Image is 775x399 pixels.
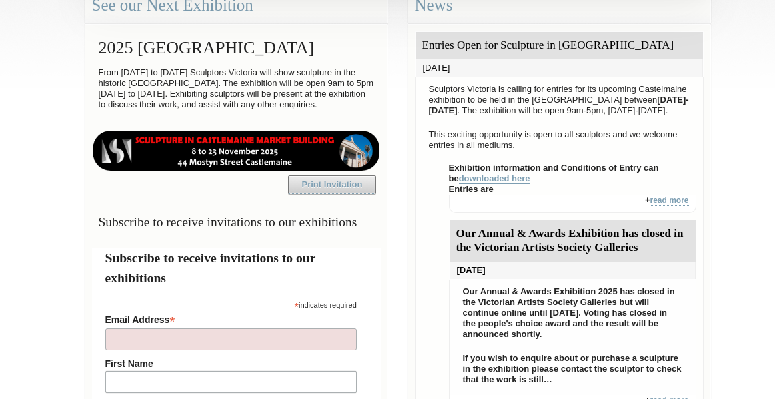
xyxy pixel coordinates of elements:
div: Our Annual & Awards Exhibition has closed in the Victorian Artists Society Galleries [450,220,696,262]
div: + [449,195,696,213]
a: Print Invitation [288,175,376,194]
div: [DATE] [416,59,703,77]
div: indicates required [105,298,357,310]
p: Our Annual & Awards Exhibition 2025 has closed in the Victorian Artists Society Galleries but wil... [456,283,689,343]
p: If you wish to enquire about or purchase a sculpture in the exhibition please contact the sculpto... [456,350,689,388]
strong: [DATE]-[DATE] [429,95,689,115]
label: Email Address [105,310,357,326]
img: castlemaine-ldrbd25v2.png [92,131,381,171]
p: Sculptors Victoria is calling for entries for its upcoming Castelmaine exhibition to be held in t... [422,81,696,119]
p: From [DATE] to [DATE] Sculptors Victoria will show sculpture in the historic [GEOGRAPHIC_DATA]. T... [92,64,381,113]
p: This exciting opportunity is open to all sculptors and we welcome entries in all mediums. [422,126,696,154]
div: Entries Open for Sculpture in [GEOGRAPHIC_DATA] [416,32,703,59]
h2: 2025 [GEOGRAPHIC_DATA] [92,31,381,64]
h3: Subscribe to receive invitations to our exhibitions [92,209,381,235]
h2: Subscribe to receive invitations to our exhibitions [105,248,367,288]
strong: Exhibition information and Conditions of Entry can be [449,163,659,184]
a: downloaded here [459,173,530,184]
a: read more [650,195,688,206]
label: First Name [105,358,357,369]
div: [DATE] [450,262,696,279]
